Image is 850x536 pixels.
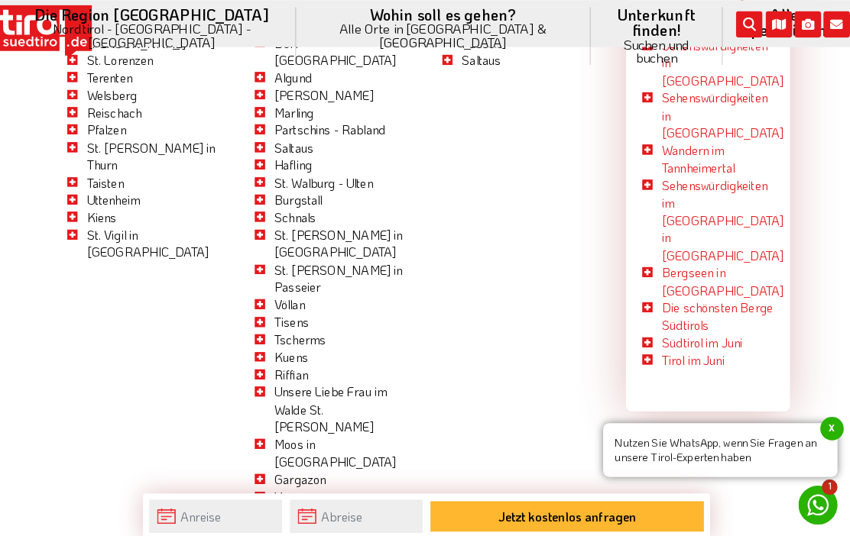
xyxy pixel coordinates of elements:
[276,358,309,374] a: Riffian
[276,460,326,476] a: Gargazon
[655,36,774,86] a: Sehenswürdigkeiten in [GEOGRAPHIC_DATA]
[276,85,373,101] a: [PERSON_NAME]
[655,138,726,171] a: Wandern im Tannheimertal
[789,475,827,513] a: 1 Nutzen Sie WhatsApp, wenn Sie Fragen an unsere Tirol-Experten habenx
[810,408,833,431] span: x
[276,256,401,289] a: St. [PERSON_NAME] in Passeier
[757,11,783,37] i: Karte öffnen
[604,37,696,63] small: Suchen und buchen
[655,258,774,291] a: Bergseen in [GEOGRAPHIC_DATA]
[785,11,811,37] i: Fotogalerie
[276,136,314,152] a: Saltaus
[276,478,306,494] a: Vöran
[812,469,827,484] span: 1
[92,118,131,134] a: Pfalzen
[316,21,567,47] small: Alle Orte in [GEOGRAPHIC_DATA] & [GEOGRAPHIC_DATA]
[429,490,696,520] button: Jetzt kostenlos anfragen
[276,153,313,169] a: Hafling
[92,187,144,203] a: Uttenheim
[92,102,146,118] a: Reischach
[276,221,401,254] a: St. [PERSON_NAME] in [GEOGRAPHIC_DATA]
[276,426,395,459] a: Moos in [GEOGRAPHIC_DATA]
[92,170,128,186] a: Taisten
[276,204,316,220] a: Schnals
[655,344,716,360] a: Tirol im Juni
[276,118,384,134] a: Partschins - Rabland
[276,187,323,203] a: Burgstall
[276,170,372,186] a: St. Walburg - Ulten
[813,11,839,37] i: Kontakt
[276,307,310,323] a: Tisens
[276,375,386,425] a: Unsere Liebe Frau im Walde St. [PERSON_NAME]
[291,489,421,521] input: Abreise
[92,136,218,169] a: St. [PERSON_NAME] in Thurn
[92,221,212,254] a: St. Vigil in [GEOGRAPHIC_DATA]
[276,289,306,305] a: Völlan
[655,327,734,343] a: Südtirol im Juni
[276,324,326,340] a: Tscherms
[276,102,314,118] a: Marling
[655,292,764,325] a: Die schönsten Berge Südtirols
[34,21,279,47] small: Nordtirol - [GEOGRAPHIC_DATA] - [GEOGRAPHIC_DATA]
[92,204,122,220] a: Kiens
[276,341,309,357] a: Kuens
[655,87,774,137] a: Sehenswürdigkeiten in [GEOGRAPHIC_DATA]
[598,414,827,467] span: Nutzen Sie WhatsApp, wenn Sie Fragen an unsere Tirol-Experten haben
[655,173,774,257] a: Sehenswürdigkeiten im [GEOGRAPHIC_DATA] in [GEOGRAPHIC_DATA]
[154,489,284,521] input: Anreise
[92,85,141,101] a: Welsberg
